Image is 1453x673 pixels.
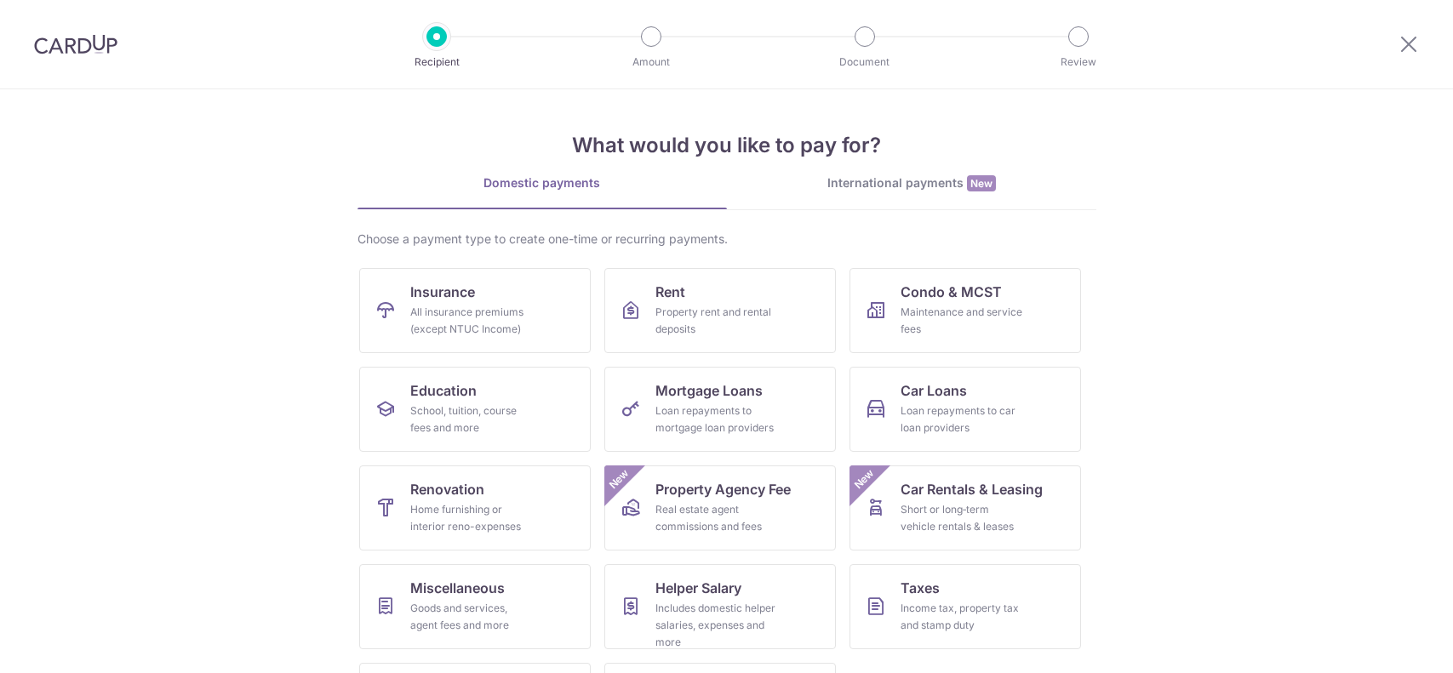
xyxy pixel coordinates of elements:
a: Car Rentals & LeasingShort or long‑term vehicle rentals & leasesNew [849,465,1081,550]
a: InsuranceAll insurance premiums (except NTUC Income) [359,268,591,353]
p: Review [1015,54,1141,71]
a: TaxesIncome tax, property tax and stamp duty [849,564,1081,649]
p: Recipient [374,54,500,71]
p: Amount [588,54,714,71]
div: Property rent and rental deposits [655,304,778,338]
div: Real estate agent commissions and fees [655,501,778,535]
div: Domestic payments [358,174,727,191]
div: School, tuition, course fees and more [410,402,533,436]
div: Short or long‑term vehicle rentals & leases [901,501,1023,535]
a: RenovationHome furnishing or interior reno-expenses [359,465,591,550]
span: Insurance [410,282,475,302]
div: Loan repayments to car loan providers [901,402,1023,436]
span: Education [410,380,477,401]
a: MiscellaneousGoods and services, agent fees and more [359,564,591,649]
span: Rent [655,282,685,302]
a: Property Agency FeeReal estate agent commissions and feesNew [604,465,836,550]
div: Includes domestic helper salaries, expenses and more [655,600,778,651]
img: CardUp [34,34,117,54]
span: New [967,175,996,191]
span: Property Agency Fee [655,479,791,499]
a: Mortgage LoansLoan repayments to mortgage loan providers [604,367,836,452]
iframe: Opens a widget where you can find more information [1344,622,1436,664]
div: International payments [727,174,1096,192]
span: Car Loans [901,380,967,401]
span: Mortgage Loans [655,380,763,401]
a: RentProperty rent and rental deposits [604,268,836,353]
span: New [849,465,878,493]
span: Helper Salary [655,578,741,598]
span: Renovation [410,479,484,499]
div: Maintenance and service fees [901,304,1023,338]
div: Choose a payment type to create one-time or recurring payments. [358,231,1096,248]
div: Loan repayments to mortgage loan providers [655,402,778,436]
div: Goods and services, agent fees and more [410,600,533,634]
p: Document [802,54,928,71]
div: Home furnishing or interior reno-expenses [410,501,533,535]
a: EducationSchool, tuition, course fees and more [359,367,591,452]
a: Helper SalaryIncludes domestic helper salaries, expenses and more [604,564,836,649]
div: All insurance premiums (except NTUC Income) [410,304,533,338]
a: Car LoansLoan repayments to car loan providers [849,367,1081,452]
span: Miscellaneous [410,578,505,598]
a: Condo & MCSTMaintenance and service fees [849,268,1081,353]
span: Condo & MCST [901,282,1002,302]
span: Taxes [901,578,940,598]
span: Car Rentals & Leasing [901,479,1043,499]
span: New [604,465,632,493]
div: Income tax, property tax and stamp duty [901,600,1023,634]
h4: What would you like to pay for? [358,130,1096,161]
